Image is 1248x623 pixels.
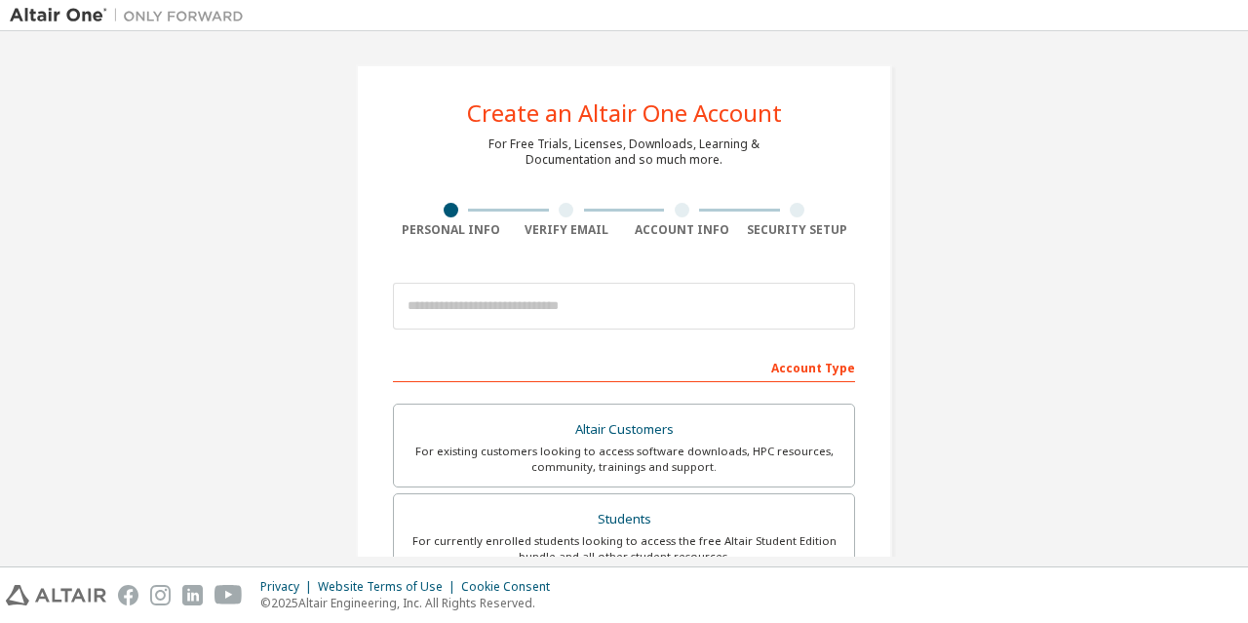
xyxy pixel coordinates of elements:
[260,579,318,595] div: Privacy
[393,222,509,238] div: Personal Info
[461,579,562,595] div: Cookie Consent
[6,585,106,605] img: altair_logo.svg
[467,101,782,125] div: Create an Altair One Account
[318,579,461,595] div: Website Terms of Use
[624,222,740,238] div: Account Info
[118,585,138,605] img: facebook.svg
[260,595,562,611] p: © 2025 Altair Engineering, Inc. All Rights Reserved.
[740,222,856,238] div: Security Setup
[10,6,253,25] img: Altair One
[150,585,171,605] img: instagram.svg
[214,585,243,605] img: youtube.svg
[182,585,203,605] img: linkedin.svg
[509,222,625,238] div: Verify Email
[488,136,760,168] div: For Free Trials, Licenses, Downloads, Learning & Documentation and so much more.
[406,533,842,565] div: For currently enrolled students looking to access the free Altair Student Edition bundle and all ...
[393,351,855,382] div: Account Type
[406,416,842,444] div: Altair Customers
[406,444,842,475] div: For existing customers looking to access software downloads, HPC resources, community, trainings ...
[406,506,842,533] div: Students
